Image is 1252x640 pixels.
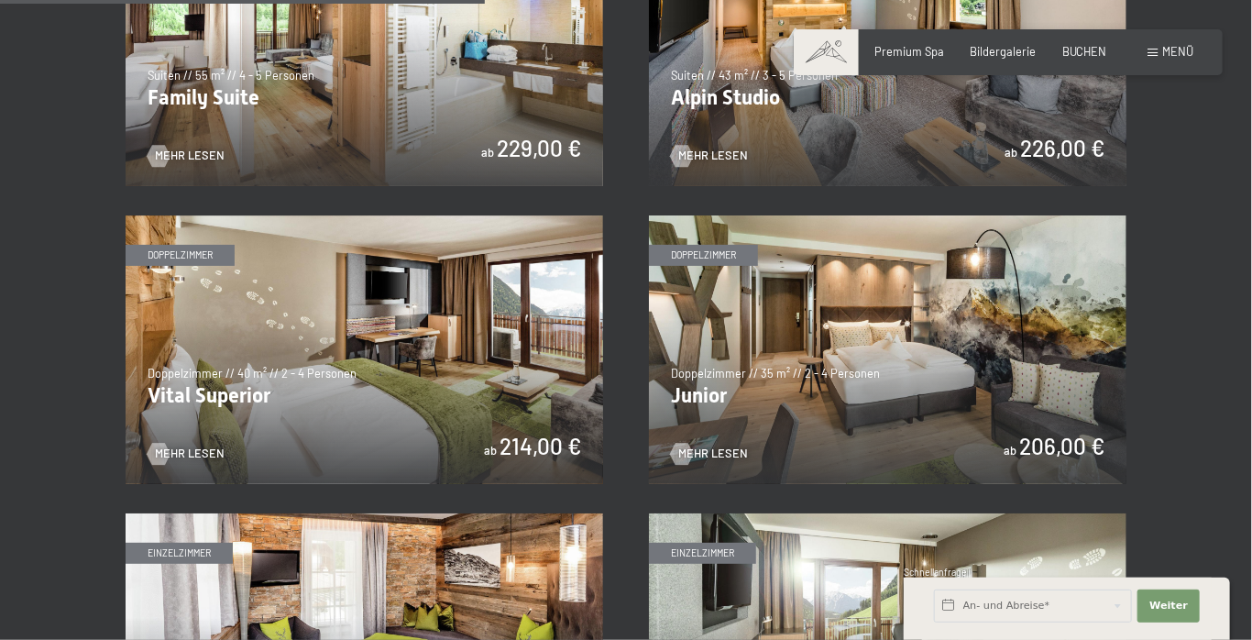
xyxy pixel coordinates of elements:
a: Premium Spa [875,44,945,59]
a: Mehr Lesen [671,148,748,164]
span: Menü [1162,44,1193,59]
span: Mehr Lesen [155,446,225,462]
a: Single Superior [649,513,1126,523]
img: Junior [649,215,1126,484]
span: Schnellanfrage [904,567,967,578]
a: Mehr Lesen [148,148,225,164]
span: Weiter [1149,599,1188,613]
span: Mehr Lesen [678,148,748,164]
button: Weiter [1137,590,1200,623]
span: Mehr Lesen [155,148,225,164]
a: Junior [649,215,1126,225]
a: BUCHEN [1062,44,1107,59]
a: Single Alpin [126,513,603,523]
a: Bildergalerie [971,44,1037,59]
a: Vital Superior [126,215,603,225]
a: Mehr Lesen [148,446,225,462]
img: Vital Superior [126,215,603,484]
span: Mehr Lesen [678,446,748,462]
a: Mehr Lesen [671,446,748,462]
